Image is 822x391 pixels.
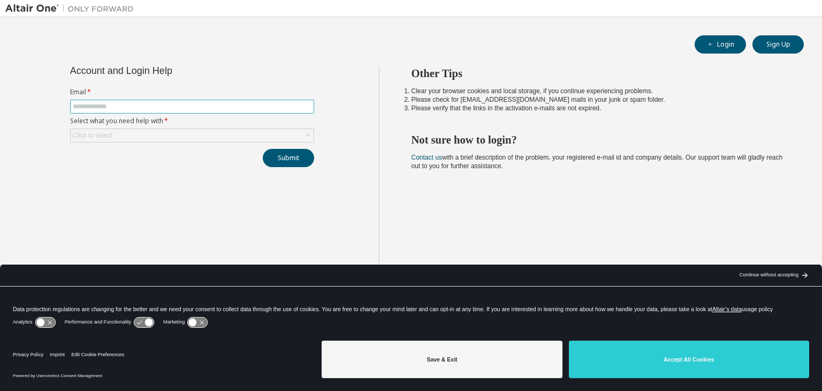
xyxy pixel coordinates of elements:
[412,154,783,170] span: with a brief description of the problem, your registered e-mail id and company details. Our suppo...
[70,88,314,96] label: Email
[73,131,112,140] div: Click to select
[752,35,804,54] button: Sign Up
[71,129,314,142] div: Click to select
[412,133,785,147] h2: Not sure how to login?
[695,35,746,54] button: Login
[70,66,265,75] div: Account and Login Help
[412,66,785,80] h2: Other Tips
[412,154,442,161] a: Contact us
[412,87,785,95] li: Clear your browser cookies and local storage, if you continue experiencing problems.
[412,104,785,112] li: Please verify that the links in the activation e-mails are not expired.
[412,95,785,104] li: Please check for [EMAIL_ADDRESS][DOMAIN_NAME] mails in your junk or spam folder.
[5,3,139,14] img: Altair One
[263,149,314,167] button: Submit
[70,117,314,125] label: Select what you need help with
